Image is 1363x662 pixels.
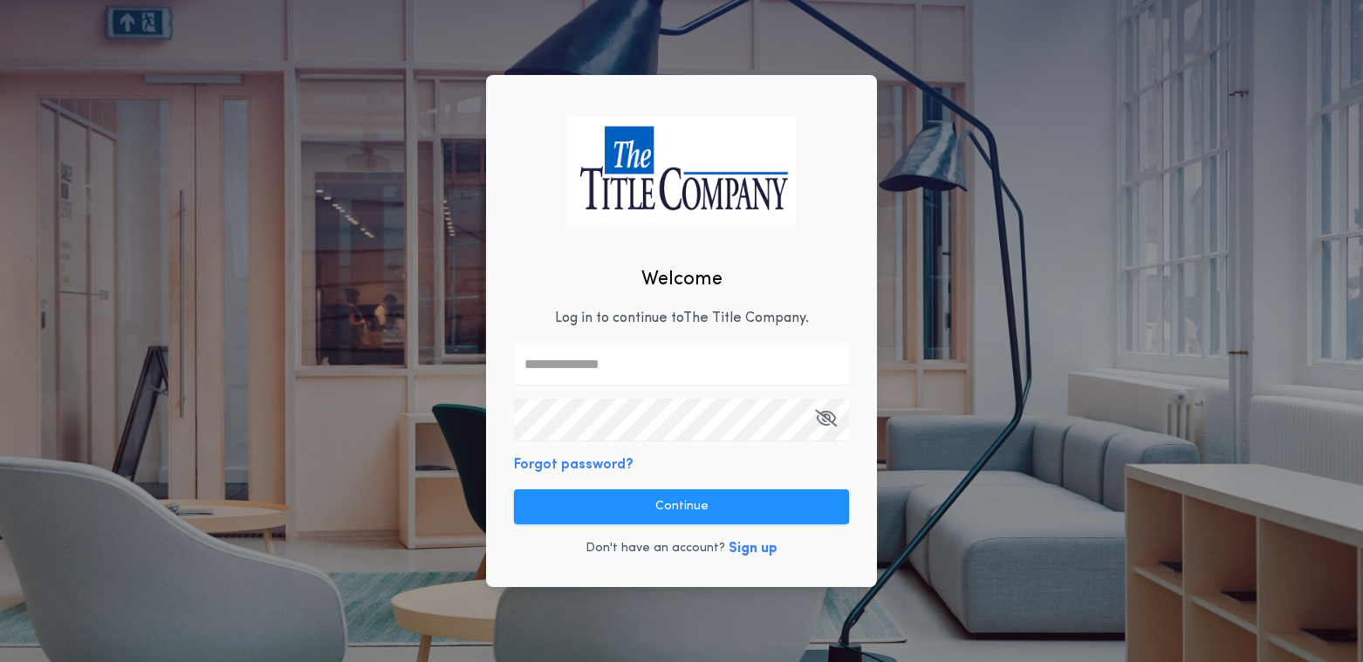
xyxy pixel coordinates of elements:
p: Don't have an account? [586,540,725,557]
p: Log in to continue to The Title Company . [555,308,809,329]
button: Continue [514,489,849,524]
h2: Welcome [641,265,723,294]
button: Sign up [729,538,777,559]
img: logo [567,116,796,223]
button: Forgot password? [514,454,634,475]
